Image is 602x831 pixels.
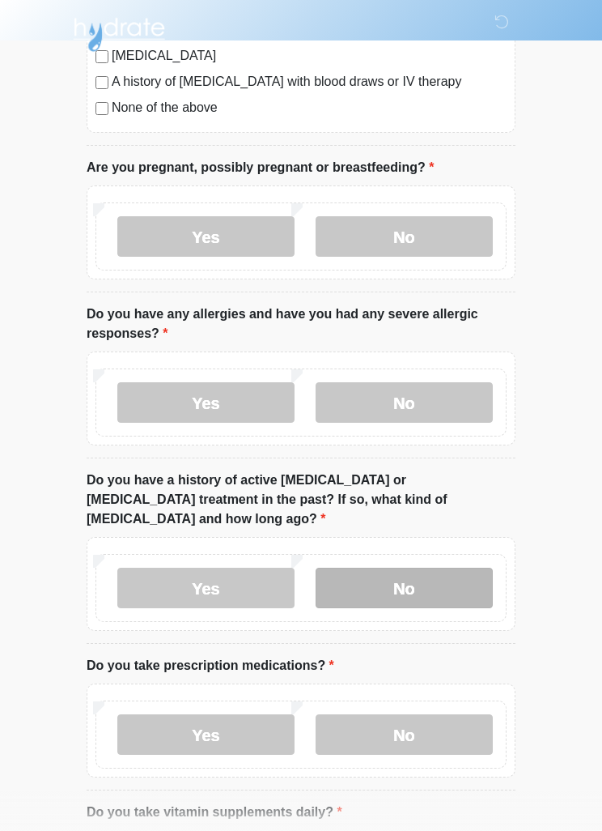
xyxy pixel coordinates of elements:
[112,98,507,117] label: None of the above
[316,714,493,755] label: No
[316,568,493,608] label: No
[112,72,507,92] label: A history of [MEDICAL_DATA] with blood draws or IV therapy
[316,216,493,257] label: No
[87,158,434,177] label: Are you pregnant, possibly pregnant or breastfeeding?
[117,382,295,423] label: Yes
[95,102,108,115] input: None of the above
[117,714,295,755] label: Yes
[316,382,493,423] label: No
[87,471,515,529] label: Do you have a history of active [MEDICAL_DATA] or [MEDICAL_DATA] treatment in the past? If so, wh...
[70,12,167,53] img: Hydrate IV Bar - Scottsdale Logo
[117,568,295,608] label: Yes
[87,305,515,343] label: Do you have any allergies and have you had any severe allergic responses?
[87,803,342,822] label: Do you take vitamin supplements daily?
[95,76,108,89] input: A history of [MEDICAL_DATA] with blood draws or IV therapy
[87,656,334,675] label: Do you take prescription medications?
[117,216,295,257] label: Yes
